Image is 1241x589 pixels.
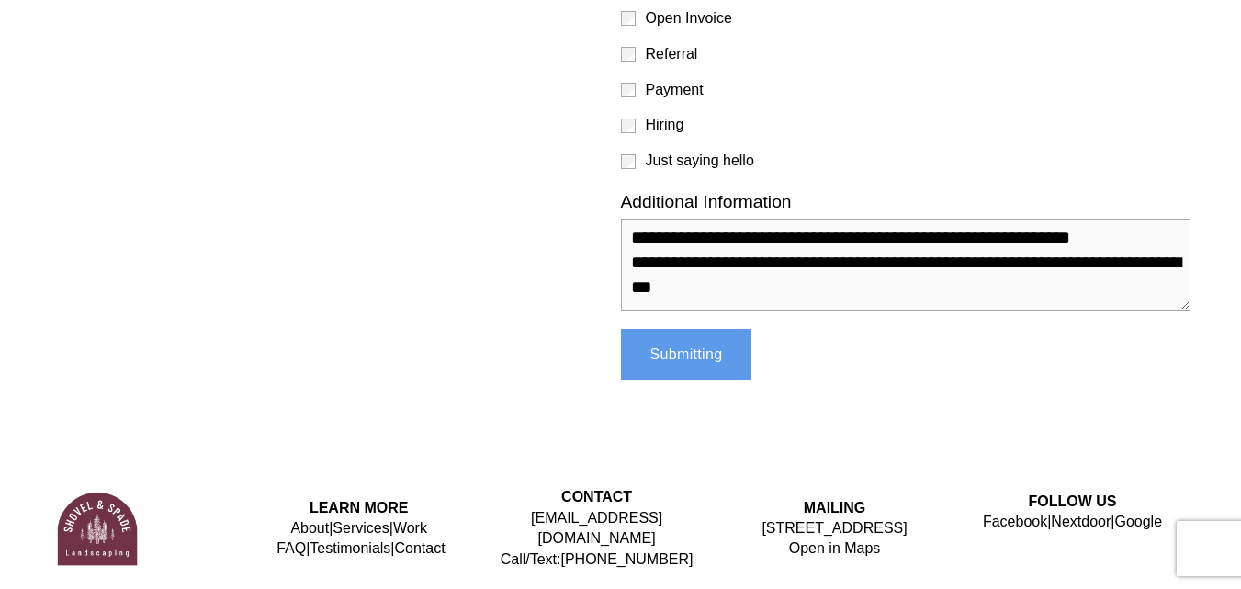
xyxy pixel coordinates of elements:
[716,518,953,560] p: [STREET_ADDRESS]
[1114,512,1162,532] a: Google
[646,44,698,64] span: Referral
[561,489,632,504] strong: CONTACT
[621,83,636,97] input: Payment
[646,115,684,135] span: Hiring
[646,80,704,100] span: Payment
[646,151,754,171] span: Just saying hello
[621,47,636,62] input: Referral
[621,154,636,169] input: Just saying hello
[394,538,445,559] a: Contact
[621,190,792,215] span: Additional Information
[393,518,427,538] a: Work
[1029,493,1117,509] strong: FOLLOW US
[621,119,636,133] input: Hiring
[276,538,306,559] a: FAQ
[1051,512,1111,532] a: Nextdoor
[290,518,329,538] a: About
[621,11,636,26] input: Open Invoice
[953,512,1191,532] p: | |
[478,508,716,570] p: Call/Text:
[983,512,1047,532] a: Facebook
[646,8,732,28] span: Open Invoice
[310,538,390,559] a: Testimonials
[478,508,716,549] a: [EMAIL_ADDRESS][DOMAIN_NAME]
[240,518,478,560] p: | | | |
[310,500,409,515] strong: LEARN MORE
[333,518,389,538] a: Services
[804,500,866,515] strong: MAILING
[789,538,881,559] a: Open in Maps
[650,346,723,362] span: Submitting
[621,329,752,380] button: SubmittingSubmitting
[560,549,693,570] a: [PHONE_NUMBER]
